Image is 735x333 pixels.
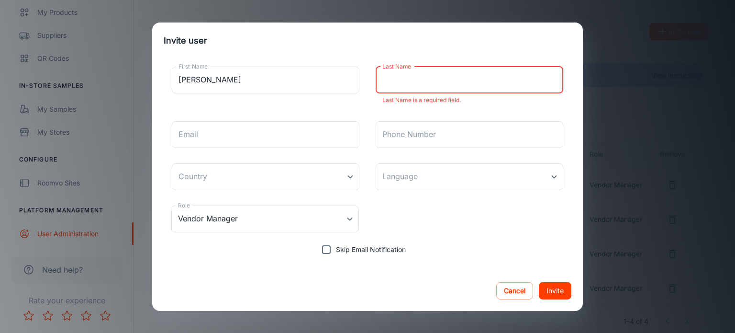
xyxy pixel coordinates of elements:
span: Skip Email Notification [336,244,406,255]
p: Last Name is a required field. [382,94,557,106]
label: First Name [178,62,208,70]
button: Invite [539,282,571,299]
h2: Invite user [152,23,583,59]
div: Vendor Manager [171,206,359,232]
label: Role [178,201,190,209]
label: Last Name [382,62,411,70]
button: Cancel [496,282,533,299]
